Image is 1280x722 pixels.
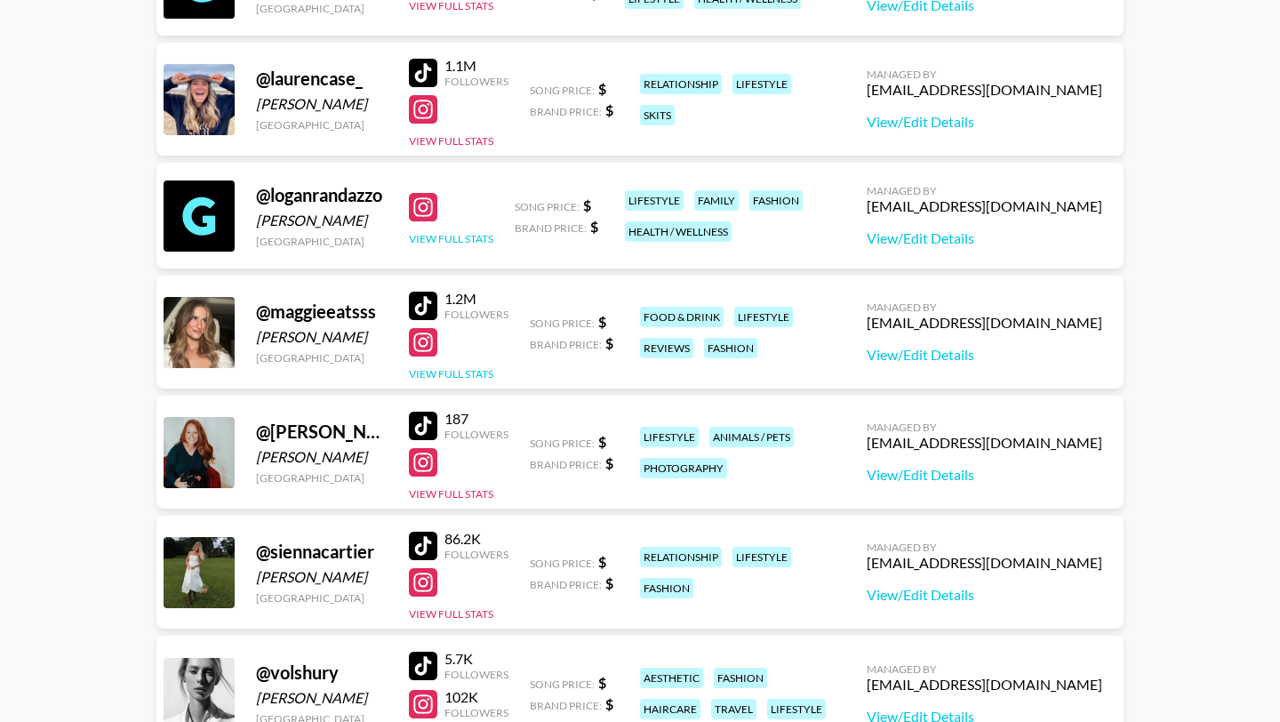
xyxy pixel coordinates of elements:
[256,351,388,365] div: [GEOGRAPHIC_DATA]
[444,650,508,668] div: 5.7K
[444,290,508,308] div: 1.2M
[256,689,388,707] div: [PERSON_NAME]
[867,314,1102,332] div: [EMAIL_ADDRESS][DOMAIN_NAME]
[625,190,684,211] div: lifestyle
[444,668,508,681] div: Followers
[605,695,613,712] strong: $
[640,458,727,478] div: photography
[640,668,703,688] div: aesthetic
[625,221,732,242] div: health / wellness
[444,57,508,75] div: 1.1M
[767,699,826,719] div: lifestyle
[598,313,606,330] strong: $
[734,307,793,327] div: lifestyle
[256,591,388,605] div: [GEOGRAPHIC_DATA]
[867,421,1102,434] div: Managed By
[640,74,722,94] div: relationship
[530,458,602,471] span: Brand Price:
[598,553,606,570] strong: $
[256,301,388,323] div: @ maggieeatsss
[444,308,508,321] div: Followers
[867,554,1102,572] div: [EMAIL_ADDRESS][DOMAIN_NAME]
[256,662,388,684] div: @ volshury
[256,421,388,443] div: @ [PERSON_NAME].[PERSON_NAME]
[867,662,1102,676] div: Managed By
[711,699,756,719] div: travel
[867,113,1102,131] a: View/Edit Details
[444,75,508,88] div: Followers
[704,338,757,358] div: fashion
[640,307,724,327] div: food & drink
[590,218,598,235] strong: $
[256,328,388,346] div: [PERSON_NAME]
[598,433,606,450] strong: $
[640,427,699,447] div: lifestyle
[867,184,1102,197] div: Managed By
[256,448,388,466] div: [PERSON_NAME]
[867,197,1102,215] div: [EMAIL_ADDRESS][DOMAIN_NAME]
[256,568,388,586] div: [PERSON_NAME]
[256,212,388,229] div: [PERSON_NAME]
[640,338,693,358] div: reviews
[867,229,1102,247] a: View/Edit Details
[409,607,493,621] button: View Full Stats
[867,466,1102,484] a: View/Edit Details
[867,346,1102,364] a: View/Edit Details
[867,81,1102,99] div: [EMAIL_ADDRESS][DOMAIN_NAME]
[444,688,508,706] div: 102K
[409,367,493,381] button: View Full Stats
[515,221,587,235] span: Brand Price:
[530,678,595,691] span: Song Price:
[867,676,1102,694] div: [EMAIL_ADDRESS][DOMAIN_NAME]
[867,301,1102,314] div: Managed By
[605,101,613,118] strong: $
[256,68,388,90] div: @ laurencase_
[444,706,508,719] div: Followers
[605,334,613,351] strong: $
[530,557,595,570] span: Song Price:
[444,428,508,441] div: Followers
[867,434,1102,452] div: [EMAIL_ADDRESS][DOMAIN_NAME]
[256,95,388,113] div: [PERSON_NAME]
[256,184,388,206] div: @ loganrandazzo
[444,410,508,428] div: 187
[640,699,700,719] div: haircare
[515,200,580,213] span: Song Price:
[256,235,388,248] div: [GEOGRAPHIC_DATA]
[605,454,613,471] strong: $
[256,118,388,132] div: [GEOGRAPHIC_DATA]
[530,578,602,591] span: Brand Price:
[732,547,791,567] div: lifestyle
[530,699,602,712] span: Brand Price:
[640,105,675,125] div: skits
[444,530,508,548] div: 86.2K
[749,190,803,211] div: fashion
[530,84,595,97] span: Song Price:
[409,487,493,501] button: View Full Stats
[409,232,493,245] button: View Full Stats
[709,427,794,447] div: animals / pets
[867,68,1102,81] div: Managed By
[530,338,602,351] span: Brand Price:
[714,668,767,688] div: fashion
[867,541,1102,554] div: Managed By
[867,586,1102,604] a: View/Edit Details
[605,574,613,591] strong: $
[444,548,508,561] div: Followers
[640,547,722,567] div: relationship
[694,190,739,211] div: family
[256,2,388,15] div: [GEOGRAPHIC_DATA]
[640,578,693,598] div: fashion
[530,317,595,330] span: Song Price:
[530,105,602,118] span: Brand Price:
[256,471,388,485] div: [GEOGRAPHIC_DATA]
[530,437,595,450] span: Song Price:
[732,74,791,94] div: lifestyle
[256,541,388,563] div: @ siennacartier
[583,197,591,213] strong: $
[598,80,606,97] strong: $
[598,674,606,691] strong: $
[409,134,493,148] button: View Full Stats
